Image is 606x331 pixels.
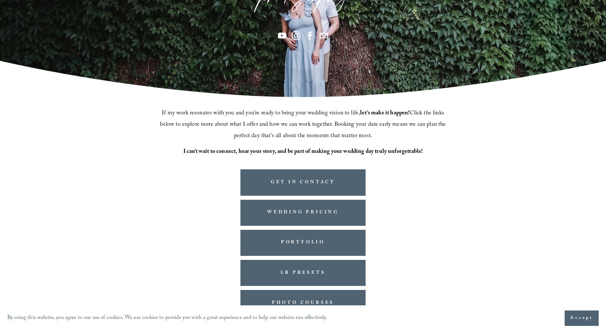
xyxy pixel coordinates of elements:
a: LR PRESETS [240,260,366,286]
span: If my work resonates with you and you’re ready to bring your wedding vision to life, Click the li... [160,109,447,141]
a: PHOTO COURSES [240,290,366,316]
a: PORTFOLIO [240,230,366,256]
p: By using this website, you agree to our use of cookies. We use cookies to provide you with a grea... [7,313,328,324]
span: Accept [570,315,593,322]
a: GET IN CONTACT [240,169,366,195]
button: Accept [565,310,599,326]
a: Instagram [292,31,300,40]
a: Facebook [306,31,314,40]
strong: I can’t wait to connect, hear your story, and be part of making your wedding day truly unforgetta... [183,147,423,157]
a: YouTube [278,31,287,40]
strong: let’s make it happen! [360,109,409,118]
a: info@jbivphotography.com [319,31,328,40]
a: WEDDING PRICING [240,200,366,226]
